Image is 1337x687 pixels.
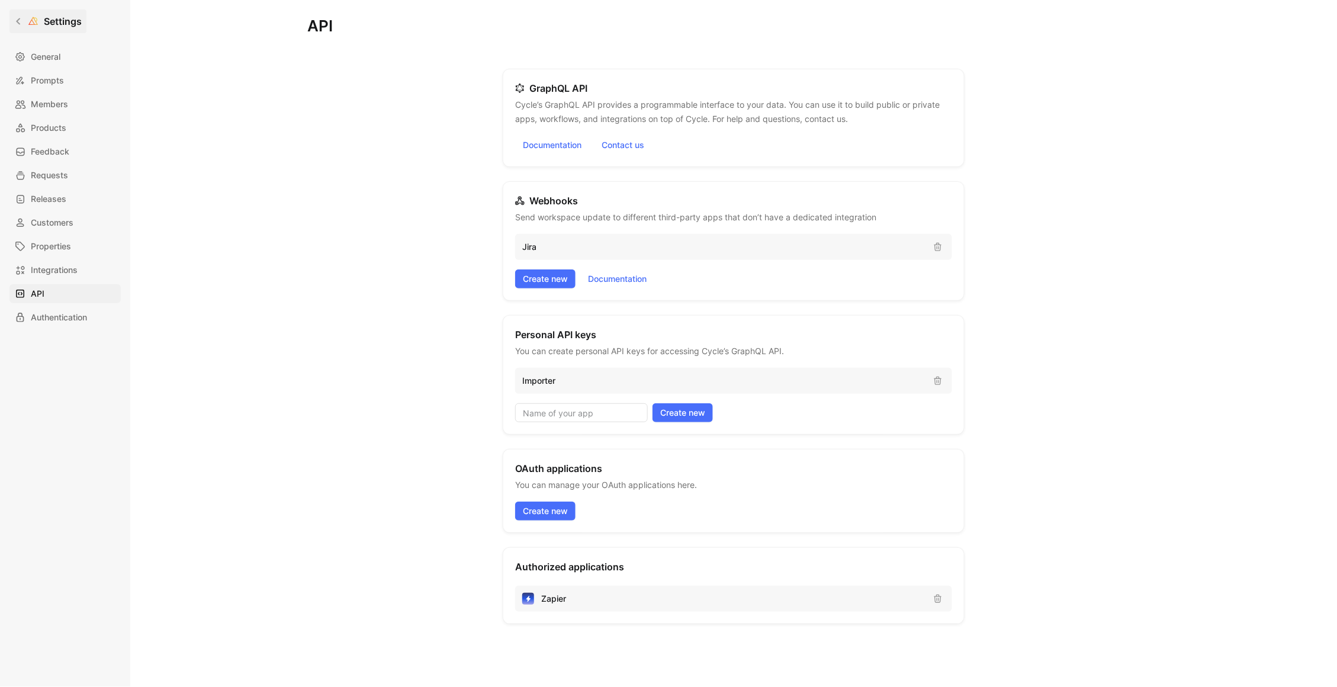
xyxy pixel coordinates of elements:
button: Create new [515,502,576,521]
h2: Authorized applications [515,560,624,574]
a: Properties [9,237,121,256]
a: Requests [9,166,121,185]
h2: GraphQL API [515,81,587,95]
span: Releases [31,192,66,206]
a: General [9,47,121,66]
button: Contact us [594,136,652,155]
span: Feedback [31,145,69,159]
p: Zapier [541,592,924,606]
a: Members [9,95,121,114]
button: Create new [515,269,576,288]
p: Cycle’s GraphQL API provides a programmable interface to your data. You can use it to build publi... [515,98,952,126]
a: Releases [9,190,121,208]
a: Settings [9,9,86,33]
span: Products [31,121,66,135]
button: Create new [653,403,713,422]
span: Integrations [31,263,78,277]
span: Requests [31,168,68,182]
span: General [31,50,60,64]
h1: Settings [44,14,82,28]
a: Prompts [9,71,121,90]
p: Send workspace update to different third-party apps that don’t have a dedicated integration [515,210,876,224]
span: Contact us [602,138,644,152]
a: API [9,284,121,303]
h1: API [307,19,1160,33]
span: Members [31,97,68,111]
span: Prompts [31,73,64,88]
span: Properties [31,239,71,253]
span: Create new [660,406,705,420]
p: Jira [522,240,924,254]
h2: Webhooks [515,194,578,208]
input: Name of your app [515,403,648,422]
a: Documentation [515,136,589,155]
h2: Personal API keys [515,328,596,342]
a: Integrations [9,261,121,280]
p: You can manage your OAuth applications here. [515,478,697,492]
a: Products [9,118,121,137]
h2: OAuth applications [515,461,602,476]
p: Importer [522,374,924,388]
span: Create new [523,272,568,286]
span: API [31,287,44,301]
span: Create new [523,504,568,518]
a: Customers [9,213,121,232]
a: Documentation [580,269,654,288]
a: Authentication [9,308,121,327]
span: Customers [31,216,73,230]
p: You can create personal API keys for accessing Cycle’s GraphQL API. [515,344,784,358]
a: Feedback [9,142,121,161]
span: Authentication [31,310,87,325]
